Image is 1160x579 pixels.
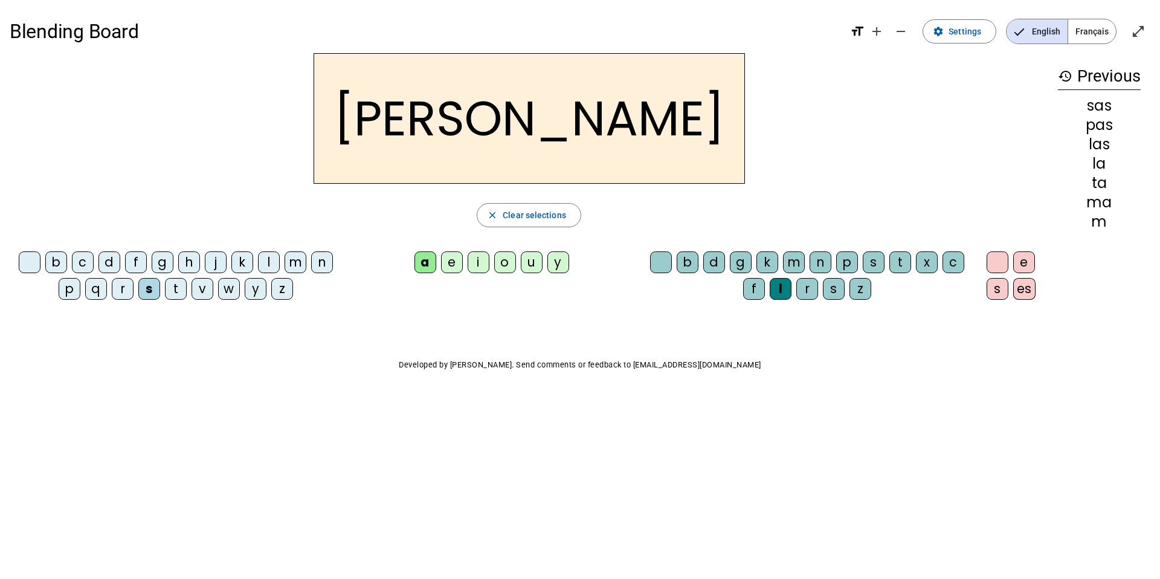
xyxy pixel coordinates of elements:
[112,278,134,300] div: r
[889,19,913,44] button: Decrease font size
[923,19,996,44] button: Settings
[1058,118,1141,132] div: pas
[783,251,805,273] div: m
[1058,69,1072,83] mat-icon: history
[1013,278,1036,300] div: es
[677,251,698,273] div: b
[810,251,831,273] div: n
[494,251,516,273] div: o
[942,251,964,273] div: c
[889,251,911,273] div: t
[547,251,569,273] div: y
[756,251,778,273] div: k
[503,208,566,222] span: Clear selections
[730,251,752,273] div: g
[85,278,107,300] div: q
[1058,99,1141,113] div: sas
[314,53,745,184] h2: [PERSON_NAME]
[916,251,938,273] div: x
[770,278,791,300] div: l
[245,278,266,300] div: y
[414,251,436,273] div: a
[72,251,94,273] div: c
[987,278,1008,300] div: s
[125,251,147,273] div: f
[863,251,884,273] div: s
[1058,195,1141,210] div: ma
[1068,19,1116,44] span: Français
[849,278,871,300] div: z
[1131,24,1145,39] mat-icon: open_in_full
[231,251,253,273] div: k
[45,251,67,273] div: b
[703,251,725,273] div: d
[311,251,333,273] div: n
[1058,215,1141,229] div: m
[1058,157,1141,171] div: la
[1007,19,1068,44] span: English
[205,251,227,273] div: j
[869,24,884,39] mat-icon: add
[258,251,280,273] div: l
[1058,176,1141,190] div: ta
[1126,19,1150,44] button: Enter full screen
[59,278,80,300] div: p
[949,24,981,39] span: Settings
[285,251,306,273] div: m
[1058,63,1141,90] h3: Previous
[1013,251,1035,273] div: e
[894,24,908,39] mat-icon: remove
[10,358,1150,372] p: Developed by [PERSON_NAME]. Send comments or feedback to [EMAIL_ADDRESS][DOMAIN_NAME]
[152,251,173,273] div: g
[865,19,889,44] button: Increase font size
[850,24,865,39] mat-icon: format_size
[477,203,581,227] button: Clear selections
[138,278,160,300] div: s
[521,251,543,273] div: u
[218,278,240,300] div: w
[933,26,944,37] mat-icon: settings
[823,278,845,300] div: s
[1006,19,1116,44] mat-button-toggle-group: Language selection
[165,278,187,300] div: t
[10,12,840,51] h1: Blending Board
[1058,137,1141,152] div: las
[178,251,200,273] div: h
[271,278,293,300] div: z
[192,278,213,300] div: v
[487,210,498,221] mat-icon: close
[98,251,120,273] div: d
[468,251,489,273] div: i
[441,251,463,273] div: e
[743,278,765,300] div: f
[836,251,858,273] div: p
[796,278,818,300] div: r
